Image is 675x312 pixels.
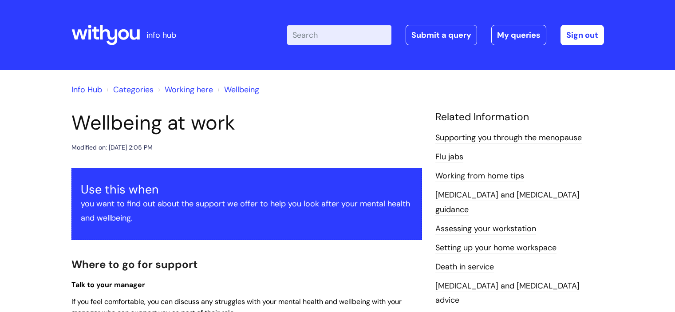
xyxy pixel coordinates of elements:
a: Submit a query [406,25,477,45]
h3: Use this when [81,182,413,197]
input: Search [287,25,391,45]
span: Where to go for support [71,257,197,271]
a: [MEDICAL_DATA] and [MEDICAL_DATA] guidance [435,190,580,215]
li: Working here [156,83,213,97]
a: Wellbeing [224,84,259,95]
a: Categories [113,84,154,95]
a: Assessing your workstation [435,223,536,235]
a: Flu jabs [435,151,463,163]
a: [MEDICAL_DATA] and [MEDICAL_DATA] advice [435,280,580,306]
li: Solution home [104,83,154,97]
a: Info Hub [71,84,102,95]
div: | - [287,25,604,45]
p: info hub [146,28,176,42]
a: Working from home tips [435,170,524,182]
a: Setting up your home workspace [435,242,557,254]
h4: Related Information [435,111,604,123]
div: Modified on: [DATE] 2:05 PM [71,142,153,153]
p: you want to find out about the support we offer to help you look after your mental health and wel... [81,197,413,225]
a: Working here [165,84,213,95]
a: Death in service [435,261,494,273]
li: Wellbeing [215,83,259,97]
h1: Wellbeing at work [71,111,422,135]
a: Sign out [561,25,604,45]
span: Talk to your manager [71,280,145,289]
a: My queries [491,25,546,45]
a: Supporting you through the menopause [435,132,582,144]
